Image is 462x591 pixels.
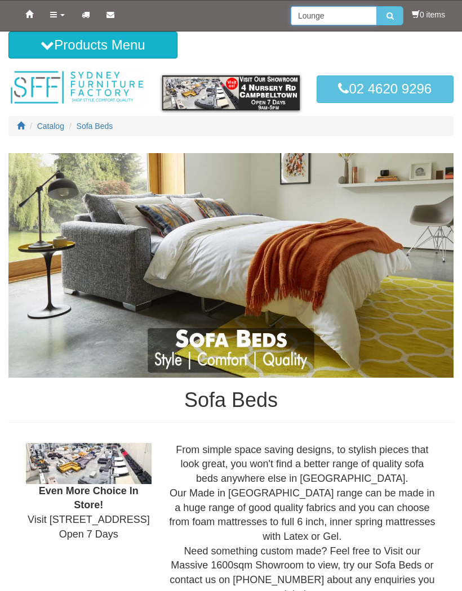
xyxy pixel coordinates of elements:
[8,70,145,105] img: Sydney Furniture Factory
[39,485,139,511] b: Even More Choice In Store!
[317,75,454,102] a: 02 4620 9296
[8,389,454,411] h1: Sofa Beds
[26,443,152,484] img: Showroom
[77,122,113,131] a: Sofa Beds
[291,6,377,25] input: Site search
[412,9,445,20] li: 0 items
[162,75,299,110] img: showroom.gif
[8,153,454,378] img: Sofa Beds
[17,443,160,542] div: Visit [STREET_ADDRESS] Open 7 Days
[8,32,177,59] button: Products Menu
[37,122,64,131] a: Catalog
